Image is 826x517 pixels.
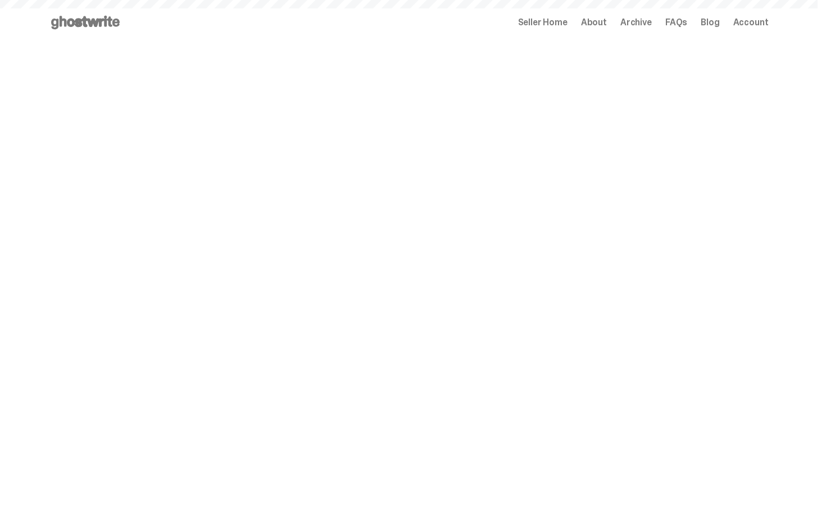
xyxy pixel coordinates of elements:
[518,18,568,27] a: Seller Home
[701,18,719,27] a: Blog
[620,18,652,27] a: Archive
[581,18,607,27] a: About
[733,18,769,27] a: Account
[665,18,687,27] a: FAQs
